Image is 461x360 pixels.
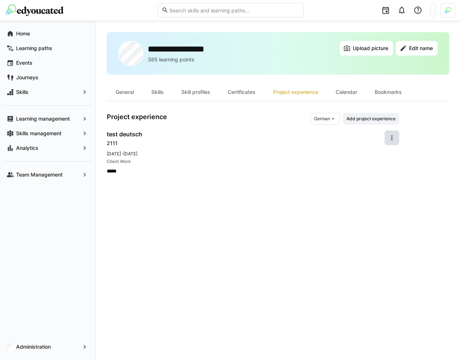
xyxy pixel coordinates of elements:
[169,7,299,14] input: Search skills and learning paths…
[396,41,438,56] button: Edit name
[148,56,194,63] p: 385 learning points
[219,83,264,101] div: Certificates
[123,151,137,156] span: [DATE]
[346,116,396,122] span: Add project experience
[107,159,131,164] span: Client Work
[121,150,123,156] span: -
[107,113,310,125] h3: Project experience
[343,113,399,125] button: Add project experience
[143,83,173,101] div: Skills
[173,83,219,101] div: Skill profiles
[366,83,411,101] div: Bookmarks
[352,45,389,52] span: Upload picture
[107,140,385,147] div: 2111
[107,151,121,156] span: [DATE]
[408,45,434,52] span: Edit name
[340,41,393,56] button: Upload picture
[314,116,330,122] span: German
[264,83,327,101] div: Project experience
[107,130,142,138] span: test deutsch
[327,83,366,101] div: Calendar
[107,83,143,101] div: General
